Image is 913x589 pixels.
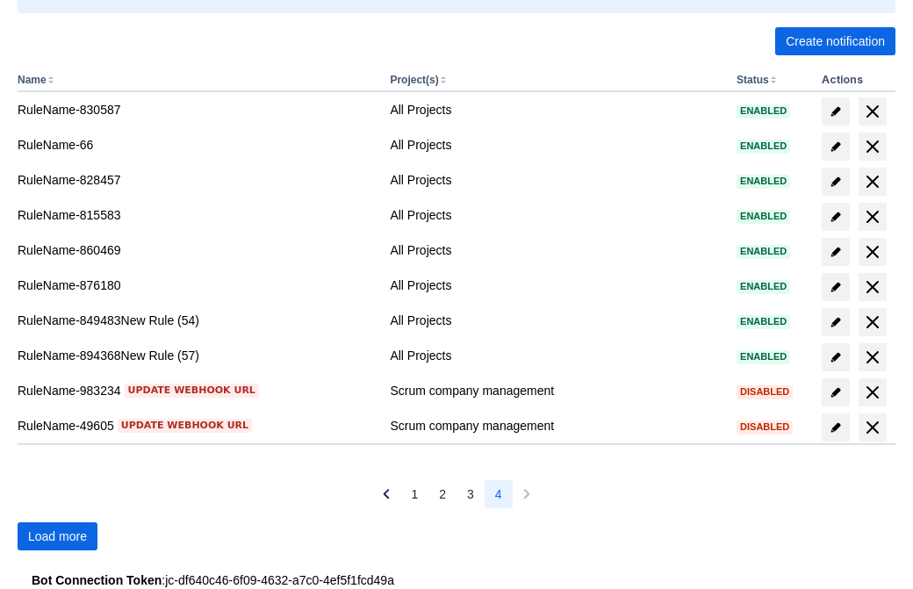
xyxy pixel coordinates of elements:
[390,312,722,329] div: All Projects
[737,422,793,432] span: Disabled
[737,282,790,291] span: Enabled
[390,241,722,259] div: All Projects
[737,247,790,256] span: Enabled
[862,206,883,227] span: delete
[400,480,428,508] button: Page 1
[390,101,722,119] div: All Projects
[18,277,376,294] div: RuleName-876180
[513,480,541,508] button: Next
[390,74,438,86] button: Project(s)
[390,347,722,364] div: All Projects
[829,350,843,364] span: edit
[411,480,418,508] span: 1
[18,382,376,399] div: RuleName-983234
[456,480,485,508] button: Page 3
[829,140,843,154] span: edit
[862,136,883,157] span: delete
[485,480,513,508] button: Page 4
[32,571,881,589] div: : jc-df640c46-6f09-4632-a7c0-4ef5f1fcd49a
[786,27,885,55] span: Create notification
[372,480,400,508] button: Previous
[862,277,883,298] span: delete
[390,417,722,435] div: Scrum company management
[128,384,255,398] span: Update webhook URL
[737,317,790,327] span: Enabled
[829,210,843,224] span: edit
[390,277,722,294] div: All Projects
[737,141,790,151] span: Enabled
[862,312,883,333] span: delete
[18,206,376,224] div: RuleName-815583
[18,101,376,119] div: RuleName-830587
[18,522,97,550] button: Load more
[829,280,843,294] span: edit
[862,241,883,262] span: delete
[428,480,456,508] button: Page 2
[737,387,793,397] span: Disabled
[829,104,843,119] span: edit
[862,347,883,368] span: delete
[18,171,376,189] div: RuleName-828457
[737,176,790,186] span: Enabled
[32,573,162,587] strong: Bot Connection Token
[862,101,883,122] span: delete
[18,74,47,86] button: Name
[390,136,722,154] div: All Projects
[18,241,376,259] div: RuleName-860469
[737,212,790,221] span: Enabled
[390,382,722,399] div: Scrum company management
[18,347,376,364] div: RuleName-894368New Rule (57)
[737,74,769,86] button: Status
[815,69,895,92] th: Actions
[829,385,843,399] span: edit
[829,245,843,259] span: edit
[18,417,376,435] div: RuleName-49605
[18,136,376,154] div: RuleName-66
[829,315,843,329] span: edit
[862,417,883,438] span: delete
[372,480,540,508] nav: Pagination
[829,420,843,435] span: edit
[390,171,722,189] div: All Projects
[737,352,790,362] span: Enabled
[829,175,843,189] span: edit
[775,27,895,55] button: Create notification
[862,382,883,403] span: delete
[862,171,883,192] span: delete
[737,106,790,116] span: Enabled
[18,312,376,329] div: RuleName-849483New Rule (54)
[121,419,248,433] span: Update webhook URL
[467,480,474,508] span: 3
[439,480,446,508] span: 2
[495,480,502,508] span: 4
[28,522,87,550] span: Load more
[390,206,722,224] div: All Projects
